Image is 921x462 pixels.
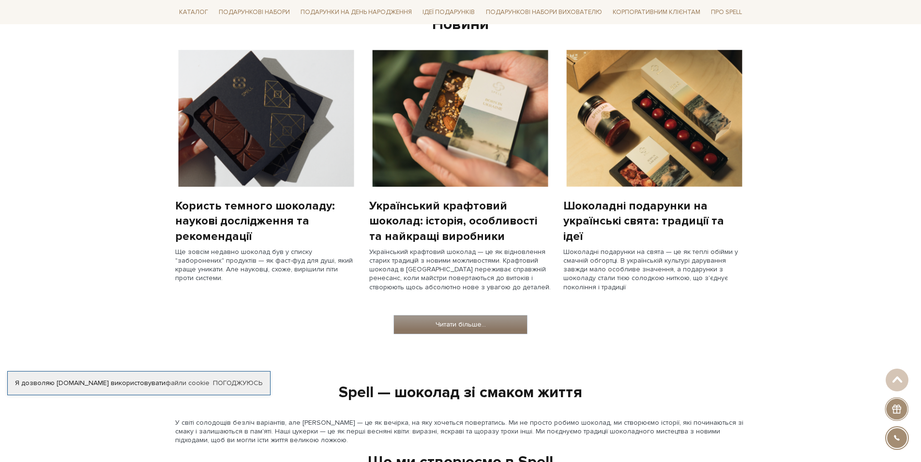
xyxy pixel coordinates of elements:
[369,50,552,187] img: Український крафтовий шоколад: історія, особливості та найкращі виробники
[175,50,358,187] img: Користь темного шоколаду: наукові дослідження та рекомендації
[297,5,416,20] a: Подарунки на День народження
[175,15,746,35] div: Новини
[369,198,552,244] div: Український крафтовий шоколад: історія, особливості та найкращі виробники
[563,198,746,244] div: Шоколадні подарунки на українські свята: традиції та ідеї
[369,248,552,292] div: Український крафтовий шоколад — це як відновлення старих традицій з новими можливостями. Крафтови...
[213,379,262,387] a: Погоджуюсь
[215,5,294,20] a: Подарункові набори
[563,50,746,187] img: Шоколадні подарунки на українські свята: традиції та ідеї
[8,379,270,387] div: Я дозволяю [DOMAIN_NAME] використовувати
[563,248,746,292] div: Шоколадні подарунки на свята — це як теплі обійми у смачній обгортці. В українській культурі дару...
[394,315,527,334] a: Читати більше...
[175,5,212,20] a: Каталог
[169,383,752,403] div: Spell — шоколад зі смаком життя
[419,5,479,20] a: Ідеї подарунків
[175,418,746,445] p: У світі солодощів безліч варіантів, але [PERSON_NAME] — це як вечірка, на яку хочеться повертатис...
[175,198,358,244] div: Користь темного шоколаду: наукові дослідження та рекомендації
[166,379,210,387] a: файли cookie
[175,248,358,283] div: Ще зовсім недавно шоколад був у списку "заборонених" продуктів — як фаст-фуд для душі, який краще...
[707,5,746,20] a: Про Spell
[609,4,704,20] a: Корпоративним клієнтам
[482,4,606,20] a: Подарункові набори вихователю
